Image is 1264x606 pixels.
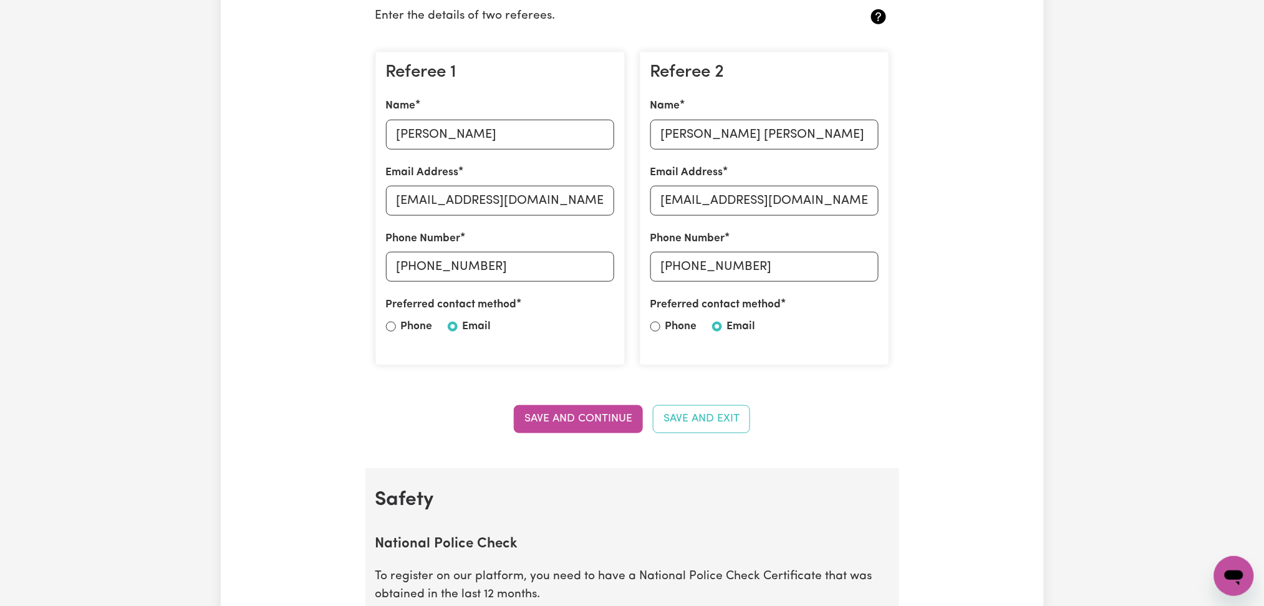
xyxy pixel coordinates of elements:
h2: National Police Check [375,537,889,554]
label: Phone Number [386,231,461,247]
label: Email Address [386,165,459,181]
label: Preferred contact method [650,297,781,313]
p: To register on our platform, you need to have a National Police Check Certificate that was obtain... [375,569,889,605]
iframe: Button to launch messaging window [1214,556,1254,596]
button: Save and Continue [514,405,643,433]
label: Email [727,319,756,335]
label: Phone Number [650,231,725,247]
h2: Safety [375,488,889,512]
label: Phone [401,319,433,335]
h3: Referee 2 [650,62,879,84]
label: Email [463,319,491,335]
label: Preferred contact method [386,297,517,313]
label: Phone [665,319,697,335]
h3: Referee 1 [386,62,614,84]
button: Save and Exit [653,405,750,433]
p: Enter the details of two referees. [375,7,804,26]
label: Email Address [650,165,723,181]
label: Name [650,98,680,114]
label: Name [386,98,416,114]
